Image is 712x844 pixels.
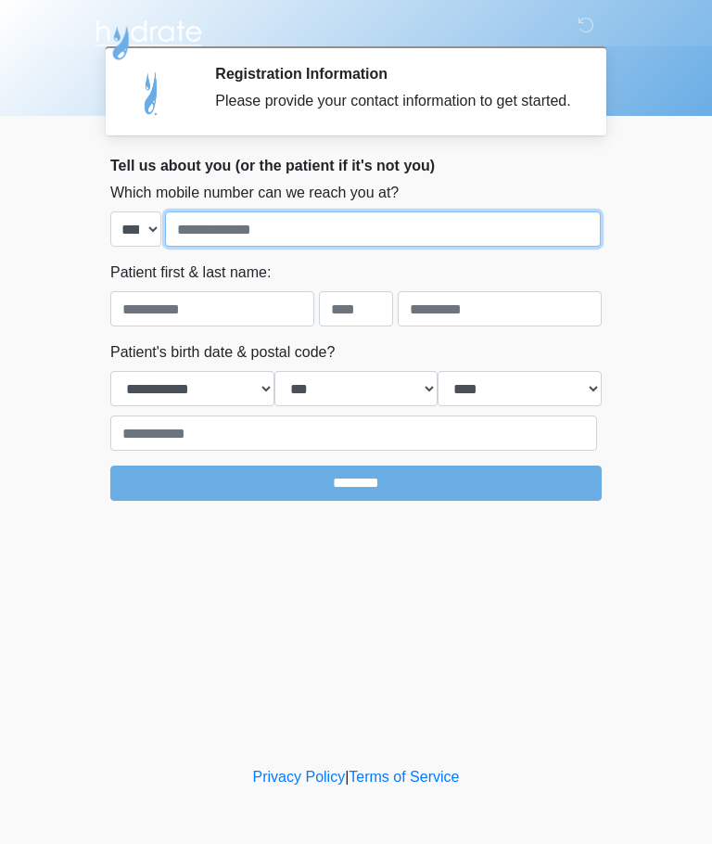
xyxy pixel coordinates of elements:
[110,262,271,284] label: Patient first & last name:
[124,65,180,121] img: Agent Avatar
[345,769,349,785] a: |
[110,182,399,204] label: Which mobile number can we reach you at?
[349,769,459,785] a: Terms of Service
[110,157,602,174] h2: Tell us about you (or the patient if it's not you)
[253,769,346,785] a: Privacy Policy
[92,14,205,61] img: Hydrate IV Bar - Arcadia Logo
[110,341,335,364] label: Patient's birth date & postal code?
[215,90,574,112] div: Please provide your contact information to get started.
